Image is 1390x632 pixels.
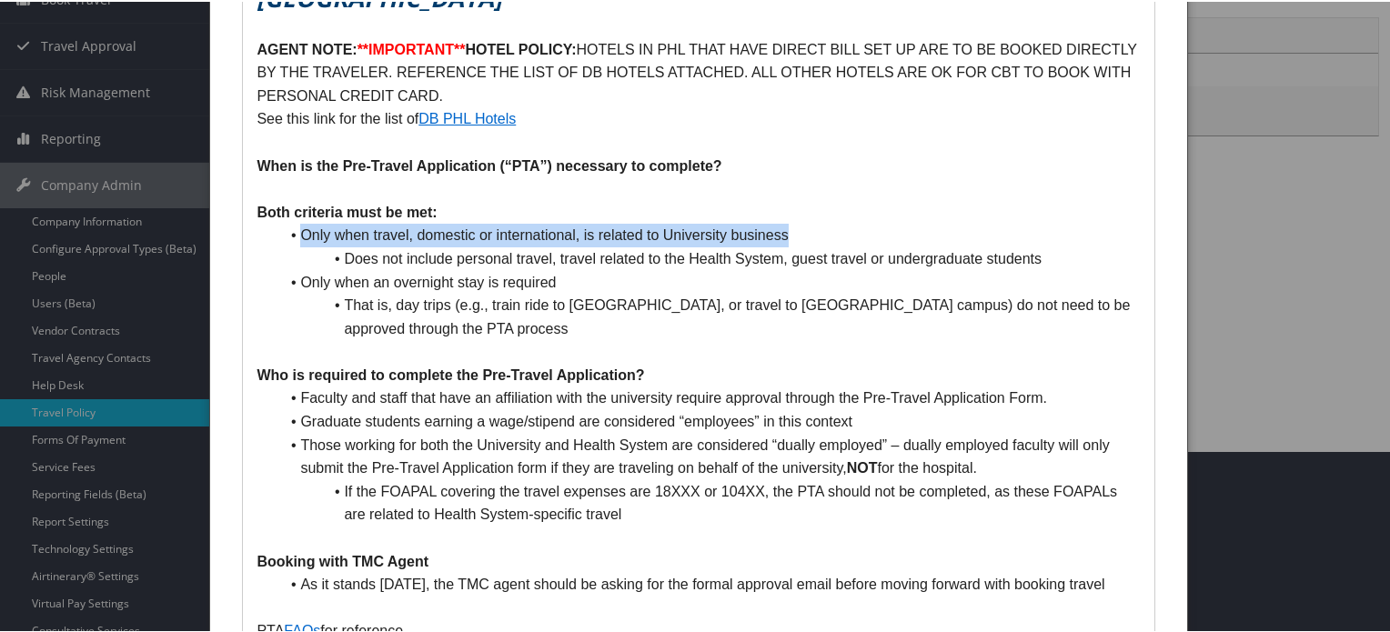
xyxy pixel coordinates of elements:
strong: Who is required to complete the Pre-Travel Application? [257,366,644,381]
strong: When is the Pre-Travel Application (“PTA”) necessary to complete? [257,156,721,172]
li: If the FOAPAL covering the travel expenses are 18XXX or 104XX, the PTA should not be completed, a... [278,478,1140,525]
li: Faculty and staff that have an affiliation with the university require approval through the Pre-T... [278,385,1140,408]
p: See this link for the list of [257,105,1140,129]
li: Those working for both the University and Health System are considered “dually employed” – dually... [278,432,1140,478]
strong: HOTEL POLICY: [465,40,576,55]
li: Only when an overnight stay is required [278,269,1140,293]
a: DB PHL Hotels [418,109,516,125]
li: Only when travel, domestic or international, is related to University business [278,222,1140,246]
li: Graduate students earning a wage/stipend are considered “employees” in this context [278,408,1140,432]
li: As it stands [DATE], the TMC agent should be asking for the formal approval email before moving f... [278,571,1140,595]
strong: NOT [847,458,878,474]
strong: Booking with TMC Agent [257,552,428,567]
strong: Both criteria must be met: [257,203,437,218]
strong: AGENT NOTE: [257,40,357,55]
li: That is, day trips (e.g., train ride to [GEOGRAPHIC_DATA], or travel to [GEOGRAPHIC_DATA] campus)... [278,292,1140,338]
li: Does not include personal travel, travel related to the Health System, guest travel or undergradu... [278,246,1140,269]
p: HOTELS IN PHL THAT HAVE DIRECT BILL SET UP ARE TO BE BOOKED DIRECTLY BY THE TRAVELER. REFERENCE T... [257,36,1140,106]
